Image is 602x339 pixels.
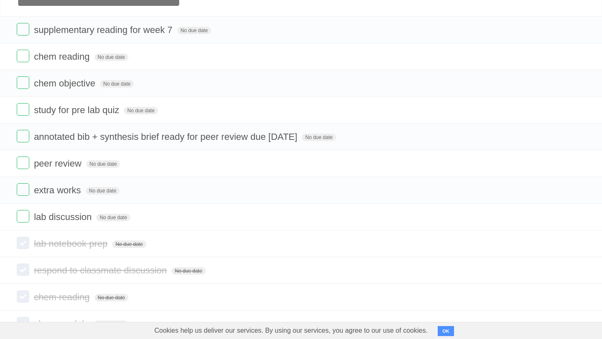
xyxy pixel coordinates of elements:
[17,23,29,35] label: Done
[17,130,29,142] label: Done
[34,212,94,222] span: lab discussion
[34,185,83,195] span: extra works
[17,290,29,303] label: Done
[17,50,29,62] label: Done
[34,158,84,169] span: peer review
[112,240,146,248] span: No due date
[146,322,436,339] span: Cookies help us deliver our services. By using our services, you agree to our use of cookies.
[86,187,120,195] span: No due date
[94,294,128,301] span: No due date
[177,27,211,34] span: No due date
[17,237,29,249] label: Done
[17,157,29,169] label: Done
[34,105,121,115] span: study for pre lab quiz
[86,160,120,168] span: No due date
[17,76,29,89] label: Done
[34,238,110,249] span: lab notebook prep
[34,51,92,62] span: chem reading
[94,321,128,328] span: No due date
[94,53,128,61] span: No due date
[100,80,134,88] span: No due date
[124,107,158,114] span: No due date
[34,319,91,329] span: chem module
[17,183,29,196] label: Done
[34,265,169,276] span: respond to classmate discussion
[302,134,336,141] span: No due date
[34,292,92,302] span: chem reading
[96,214,130,221] span: No due date
[34,132,299,142] span: annotated bib + synthesis brief ready for peer review due [DATE]
[438,326,454,336] button: OK
[34,78,97,89] span: chem objective
[17,317,29,329] label: Done
[17,263,29,276] label: Done
[17,210,29,223] label: Done
[171,267,205,275] span: No due date
[17,103,29,116] label: Done
[34,25,174,35] span: supplementary reading for week 7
